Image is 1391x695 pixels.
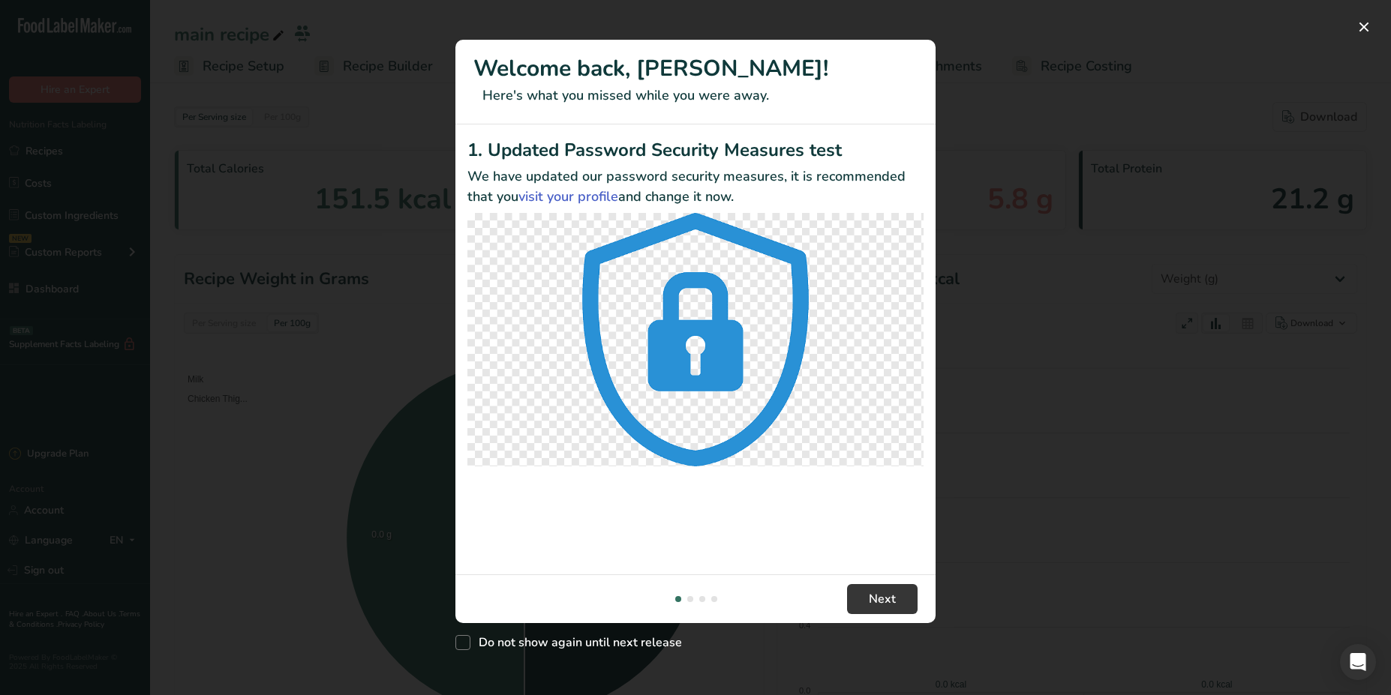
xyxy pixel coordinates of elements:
[467,166,924,207] p: We have updated our password security measures, it is recommended that you and change it now.
[473,52,918,85] h1: Welcome back, [PERSON_NAME]!
[467,136,924,163] h2: 1. Updated Password Security Measures test
[473,85,918,106] p: Here's what you missed while you were away.
[869,590,896,608] span: Next
[518,187,618,205] a: visit your profile
[847,584,918,614] button: Next
[1340,644,1376,680] div: Open Intercom Messenger
[470,635,682,650] span: Do not show again until next release
[467,213,924,466] img: Updated Password Security Measures test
